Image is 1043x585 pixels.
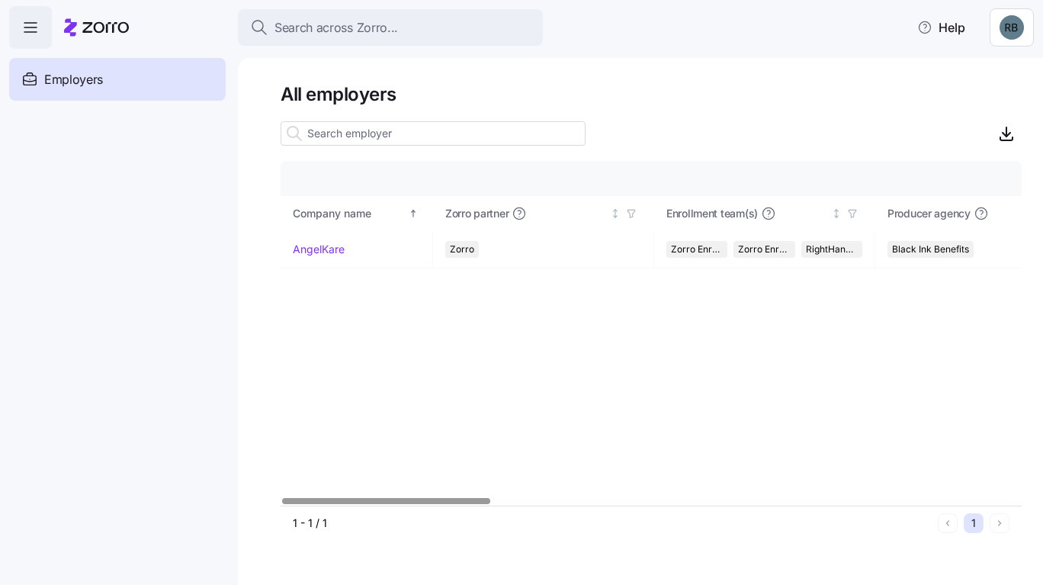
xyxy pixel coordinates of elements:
span: Employers [44,70,103,89]
button: Previous page [938,513,958,533]
a: AngelKare [293,242,345,257]
th: Company nameSorted ascending [281,196,433,231]
th: Enrollment team(s)Not sorted [654,196,875,231]
h1: All employers [281,82,1022,106]
span: Zorro Enrollment Experts [738,241,790,258]
div: Company name [293,205,406,222]
div: Sorted ascending [408,208,419,219]
div: 1 - 1 / 1 [293,516,932,531]
span: Enrollment team(s) [666,206,758,221]
button: Search across Zorro... [238,9,543,46]
th: Zorro partnerNot sorted [433,196,654,231]
span: Zorro [450,241,474,258]
div: Not sorted [831,208,842,219]
input: Search employer [281,121,586,146]
button: Next page [990,513,1009,533]
span: RightHandMan Financial [806,241,858,258]
button: Help [905,12,977,43]
img: 8da47c3e8e5487d59c80835d76c1881e [1000,15,1024,40]
a: Employers [9,58,226,101]
span: Black Ink Benefits [892,241,969,258]
button: 1 [964,513,984,533]
span: Zorro partner [445,206,509,221]
span: Zorro Enrollment Team [671,241,723,258]
span: Search across Zorro... [274,18,398,37]
span: Producer agency [887,206,971,221]
span: Help [917,18,965,37]
div: Not sorted [610,208,621,219]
